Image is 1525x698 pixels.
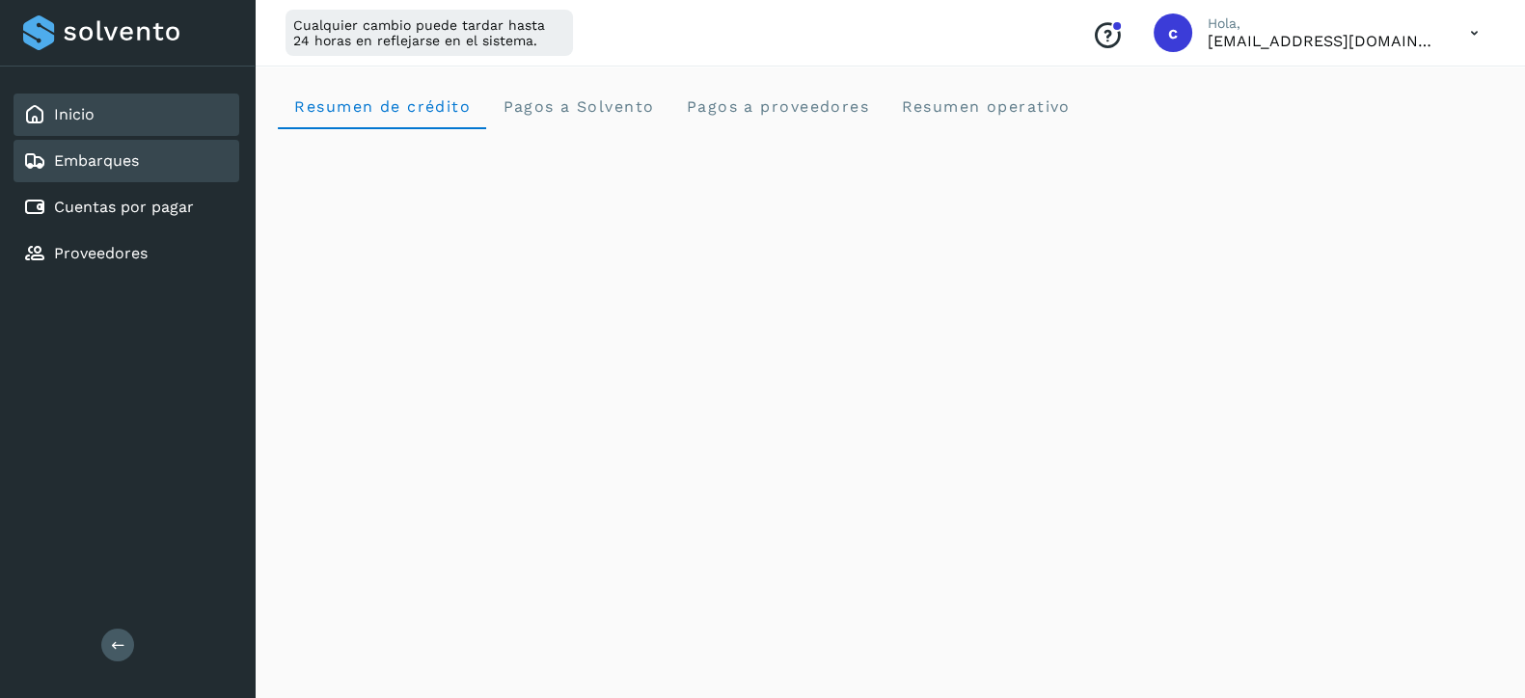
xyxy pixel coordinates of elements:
a: Proveedores [54,244,148,262]
div: Proveedores [14,232,239,275]
span: Pagos a Solvento [502,97,654,116]
p: Hola, [1208,15,1439,32]
a: Embarques [54,151,139,170]
a: Cuentas por pagar [54,198,194,216]
div: Cualquier cambio puede tardar hasta 24 horas en reflejarse en el sistema. [286,10,573,56]
span: Resumen operativo [900,97,1071,116]
div: Cuentas por pagar [14,186,239,228]
div: Embarques [14,140,239,182]
div: Inicio [14,94,239,136]
p: calbor@niagarawater.com [1208,32,1439,50]
span: Resumen de crédito [293,97,471,116]
a: Inicio [54,105,95,123]
span: Pagos a proveedores [685,97,869,116]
